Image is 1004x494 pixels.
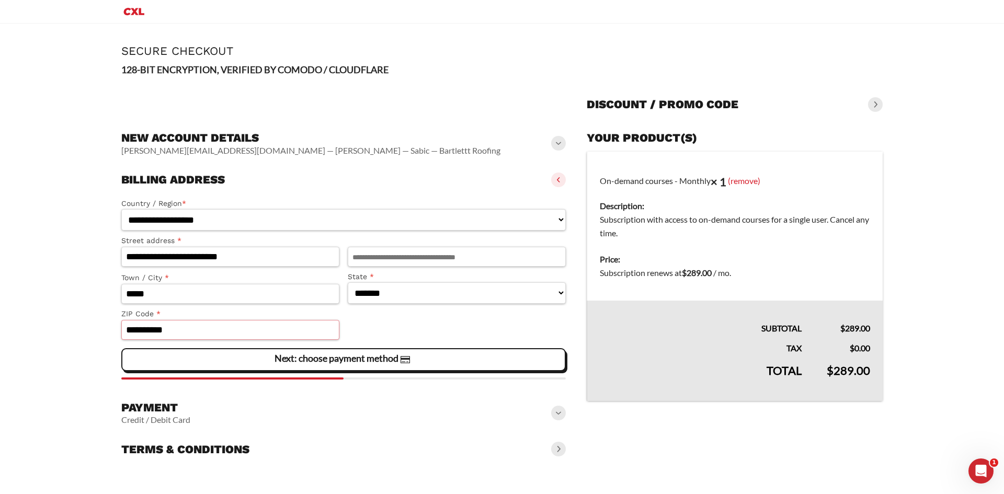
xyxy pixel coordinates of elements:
label: Country / Region [121,198,566,210]
a: (remove) [728,175,760,185]
th: Tax [587,335,814,355]
th: Total [587,355,814,401]
span: 1 [990,458,998,467]
bdi: 289.00 [682,268,712,278]
dt: Price: [600,252,870,266]
h3: Discount / promo code [587,97,738,112]
h3: Payment [121,400,190,415]
dd: Subscription with access to on-demand courses for a single user. Cancel any time. [600,213,870,240]
h3: Billing address [121,173,225,187]
label: ZIP Code [121,308,339,320]
vaadin-button: Next: choose payment method [121,348,566,371]
h3: New account details [121,131,500,145]
span: / mo [713,268,729,278]
label: Street address [121,235,339,247]
bdi: 0.00 [850,343,870,353]
dt: Description: [600,199,870,213]
vaadin-horizontal-layout: [PERSON_NAME][EMAIL_ADDRESS][DOMAIN_NAME] — [PERSON_NAME] — Sabic — Bartlettt Roofing [121,145,500,156]
iframe: Intercom live chat [968,458,994,484]
td: On-demand courses - Monthly [587,152,883,247]
span: $ [682,268,687,278]
span: $ [850,343,854,353]
span: $ [840,323,845,333]
span: Subscription renews at . [600,268,731,278]
label: Town / City [121,272,339,284]
span: $ [827,363,834,377]
h3: Terms & conditions [121,442,249,457]
strong: × 1 [711,175,726,189]
bdi: 289.00 [840,323,870,333]
bdi: 289.00 [827,363,870,377]
th: Subtotal [587,301,814,335]
h1: Secure Checkout [121,44,883,58]
strong: 128-BIT ENCRYPTION, VERIFIED BY COMODO / CLOUDFLARE [121,64,389,75]
label: State [348,271,566,283]
vaadin-horizontal-layout: Credit / Debit Card [121,415,190,425]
